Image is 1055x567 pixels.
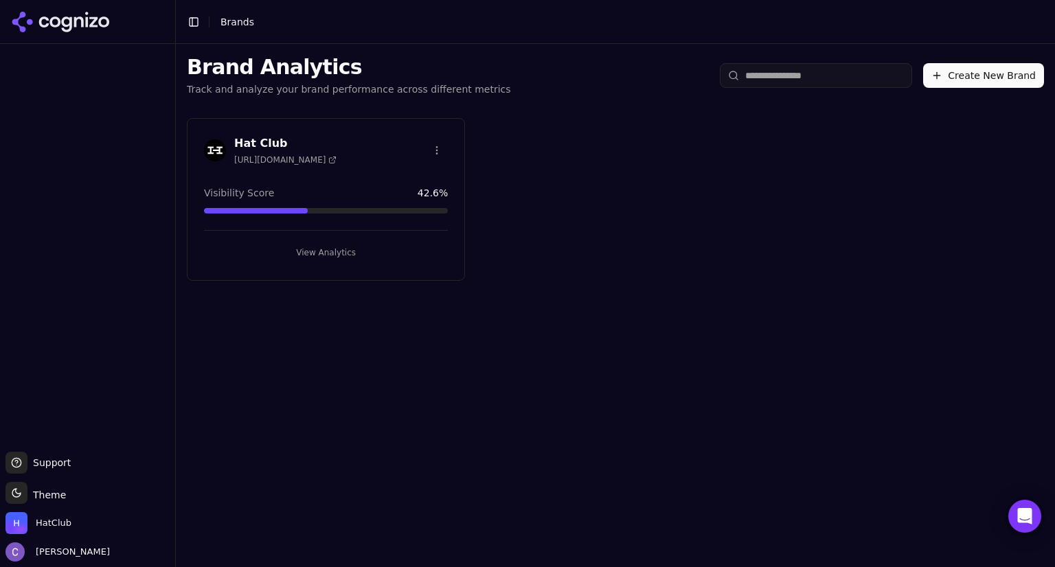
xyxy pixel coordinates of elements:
[5,512,71,534] button: Open organization switcher
[27,456,71,470] span: Support
[27,489,66,500] span: Theme
[204,186,274,200] span: Visibility Score
[220,15,254,29] nav: breadcrumb
[923,63,1044,88] button: Create New Brand
[204,242,448,264] button: View Analytics
[30,546,110,558] span: [PERSON_NAME]
[234,154,337,165] span: [URL][DOMAIN_NAME]
[5,542,25,562] img: Chris Hayes
[5,512,27,534] img: HatClub
[187,82,511,96] p: Track and analyze your brand performance across different metrics
[220,16,254,27] span: Brands
[204,139,226,161] img: Hat Club
[1008,500,1041,533] div: Open Intercom Messenger
[5,542,110,562] button: Open user button
[36,517,71,529] span: HatClub
[234,135,337,152] h3: Hat Club
[187,55,511,80] h1: Brand Analytics
[418,186,448,200] span: 42.6 %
